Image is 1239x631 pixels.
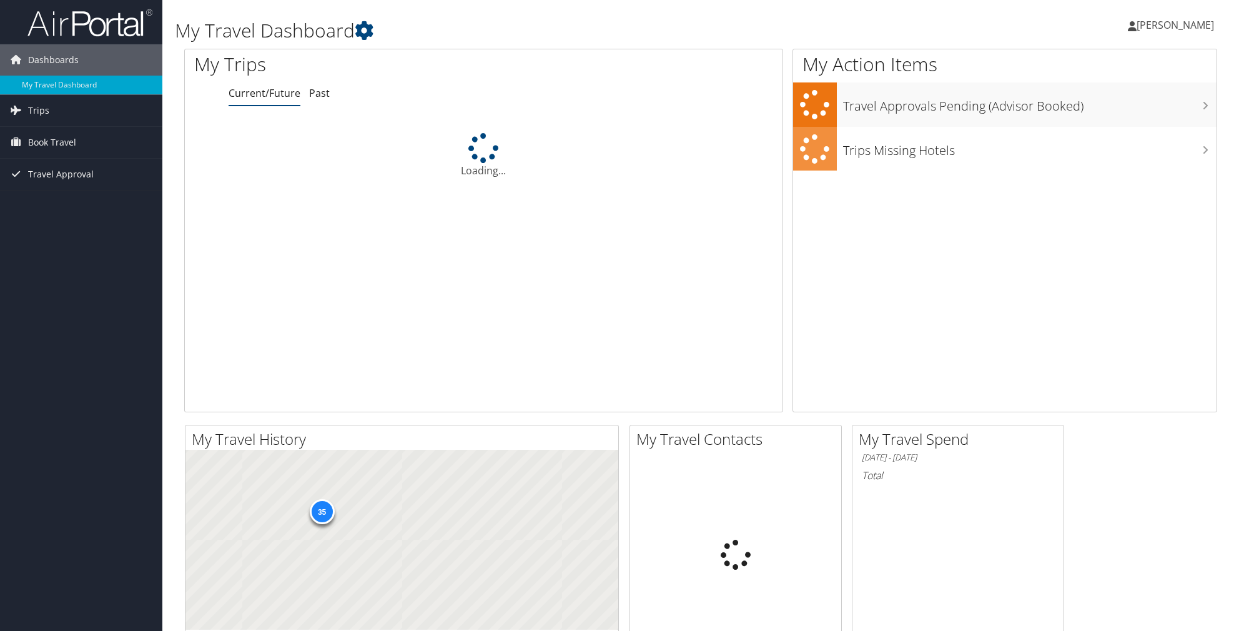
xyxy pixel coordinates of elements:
span: [PERSON_NAME] [1137,18,1214,32]
h3: Travel Approvals Pending (Advisor Booked) [843,91,1217,115]
div: Loading... [185,133,782,178]
span: Travel Approval [28,159,94,190]
h2: My Travel History [192,429,618,450]
a: Current/Future [229,86,300,100]
a: Trips Missing Hotels [793,127,1217,171]
span: Book Travel [28,127,76,158]
h2: My Travel Contacts [636,429,841,450]
h1: My Travel Dashboard [175,17,876,44]
a: [PERSON_NAME] [1128,6,1227,44]
img: airportal-logo.png [27,8,152,37]
h2: My Travel Spend [859,429,1064,450]
h1: My Trips [194,51,524,77]
div: 35 [309,499,334,524]
h6: Total [862,469,1054,482]
span: Dashboards [28,44,79,76]
h6: [DATE] - [DATE] [862,452,1054,464]
span: Trips [28,95,49,126]
a: Travel Approvals Pending (Advisor Booked) [793,82,1217,127]
h1: My Action Items [793,51,1217,77]
a: Past [309,86,330,100]
h3: Trips Missing Hotels [843,136,1217,159]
